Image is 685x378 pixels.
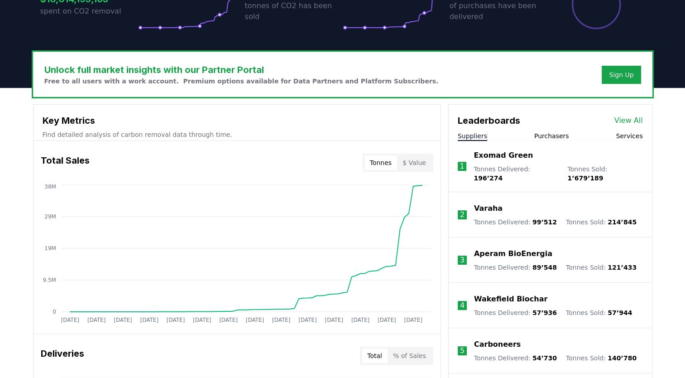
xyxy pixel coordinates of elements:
[567,165,642,183] p: Tonnes Sold :
[41,347,84,365] h3: Deliveries
[609,70,633,79] a: Sign Up
[44,184,56,190] tspan: 38M
[44,77,439,86] p: Free to all users with a work account. Premium options available for Data Partners and Platform S...
[474,165,558,183] p: Tonnes Delivered :
[43,277,56,283] tspan: 9.5M
[532,309,557,316] span: 57’936
[87,317,105,323] tspan: [DATE]
[219,317,238,323] tspan: [DATE]
[460,345,465,356] p: 5
[460,255,465,266] p: 3
[474,294,547,305] a: Wakefield Biochar
[397,155,431,170] button: $ Value
[460,161,464,172] p: 1
[41,154,90,172] h3: Total Sales
[567,174,603,182] span: 1’679’189
[43,114,431,127] h3: Key Metrics
[474,150,533,161] a: Exomad Green
[608,309,632,316] span: 57’944
[114,317,132,323] tspan: [DATE]
[474,308,557,317] p: Tonnes Delivered :
[450,0,547,22] p: of purchases have been delivered
[532,218,557,226] span: 99’512
[534,131,569,141] button: Purchasers
[474,248,552,259] a: Aperam BioEnergia
[140,317,158,323] tspan: [DATE]
[44,213,56,220] tspan: 29M
[566,263,637,272] p: Tonnes Sold :
[460,209,465,220] p: 2
[474,203,503,214] a: Varaha
[474,339,521,350] a: Carboneers
[362,349,388,363] button: Total
[566,218,637,227] p: Tonnes Sold :
[608,218,637,226] span: 214’845
[474,354,557,363] p: Tonnes Delivered :
[298,317,317,323] tspan: [DATE]
[44,63,439,77] h3: Unlock full market insights with our Partner Portal
[532,264,557,271] span: 89’548
[378,317,396,323] tspan: [DATE]
[272,317,291,323] tspan: [DATE]
[44,245,56,252] tspan: 19M
[532,354,557,362] span: 54’730
[566,308,632,317] p: Tonnes Sold :
[566,354,637,363] p: Tonnes Sold :
[474,174,503,182] span: 196’274
[458,114,520,127] h3: Leaderboards
[245,0,343,22] p: tonnes of CO2 has been sold
[474,263,557,272] p: Tonnes Delivered :
[474,218,557,227] p: Tonnes Delivered :
[325,317,343,323] tspan: [DATE]
[404,317,422,323] tspan: [DATE]
[364,155,397,170] button: Tonnes
[608,354,637,362] span: 140’780
[43,130,431,139] p: Find detailed analysis of carbon removal data through time.
[193,317,211,323] tspan: [DATE]
[245,317,264,323] tspan: [DATE]
[614,115,643,126] a: View All
[608,264,637,271] span: 121’433
[458,131,487,141] button: Suppliers
[460,300,465,311] p: 4
[40,6,138,17] p: spent on CO2 removal
[61,317,79,323] tspan: [DATE]
[53,309,56,315] tspan: 0
[616,131,642,141] button: Services
[351,317,370,323] tspan: [DATE]
[166,317,185,323] tspan: [DATE]
[388,349,431,363] button: % of Sales
[602,66,641,84] button: Sign Up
